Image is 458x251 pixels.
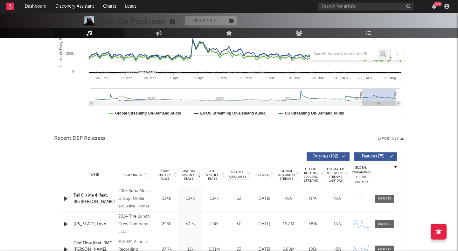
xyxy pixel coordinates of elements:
[278,169,295,181] span: Global ATD Audio Streams
[54,135,106,143] span: Recent DSP Releases
[354,152,397,161] button: Features(75)
[192,76,204,80] text: 21. Apr
[156,196,177,202] div: 134k
[358,155,388,158] span: Features ( 75 )
[115,111,181,115] text: Global Streaming On-Demand Audio
[118,213,153,236] div: 2024 The Lunch Crew Company LLC
[307,152,350,161] button: Originals(102)
[217,76,227,80] text: 5. May
[278,221,299,227] div: 16.8M
[310,52,378,57] input: Search by song name or URL
[302,221,323,227] div: 381k
[432,4,436,9] button: 99+
[228,196,250,202] div: 32
[204,169,221,181] span: ATD Spotify Plays
[204,221,225,227] div: 20M
[185,16,225,25] button: Tracking
[378,137,404,141] button: Export CSV
[73,172,115,177] div: Name
[327,196,348,202] div: N/A
[327,221,348,227] div: N/A
[72,69,74,73] text: 0
[318,3,413,10] input: Search for artists
[334,76,350,80] text: 14. [DATE]
[327,167,344,183] span: Estimated % Playlist Streams Last Day
[156,169,173,181] span: 7 Day Spotify Plays
[278,196,299,202] div: N/A
[200,111,266,115] text: Ex-US Streaming On-Demand Audio
[240,76,253,80] text: 19. May
[124,173,143,177] span: Copyright
[253,221,274,227] div: [DATE]
[120,76,132,80] text: 10. Mar
[118,187,153,210] div: 2025 Supa Music Group. Under exclusive license to Sparta Distribution and Hitmaker Music Group LLC.
[358,76,375,80] text: 28. [DATE]
[204,196,225,202] div: 134k
[254,173,269,177] span: Released
[311,155,340,158] span: Originals ( 102 )
[302,196,323,202] div: N/A
[96,76,108,80] text: 24. Feb
[384,76,396,80] text: 11. Aug
[156,221,177,227] div: 243k
[351,165,370,185] div: Global Streaming Trend (Last 60D)
[285,111,344,115] text: US Streaming On-Demand Audio
[73,192,115,205] a: Tell On Me 4 (feat. Bfb [PERSON_NAME])
[434,2,442,6] div: 99 +
[228,221,250,227] div: 60
[73,221,115,227] a: [US_STATE] Love
[144,76,156,80] text: 24. Mar
[288,76,300,80] text: 16. Jun
[180,169,197,181] span: Last Day Spotify Plays
[253,196,274,202] div: [DATE]
[102,16,177,26] div: Bfb Da Packman
[302,167,320,183] span: Global Rolling 7D Audio Streams
[265,76,275,80] text: 2. Jun
[312,76,324,80] text: 30. Jun
[180,196,201,202] div: 134k
[180,221,201,227] div: 30.7k
[169,76,178,80] text: 7. Apr
[228,170,246,179] span: Spotify Popularity
[59,26,63,66] text: Luminate Daily Streams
